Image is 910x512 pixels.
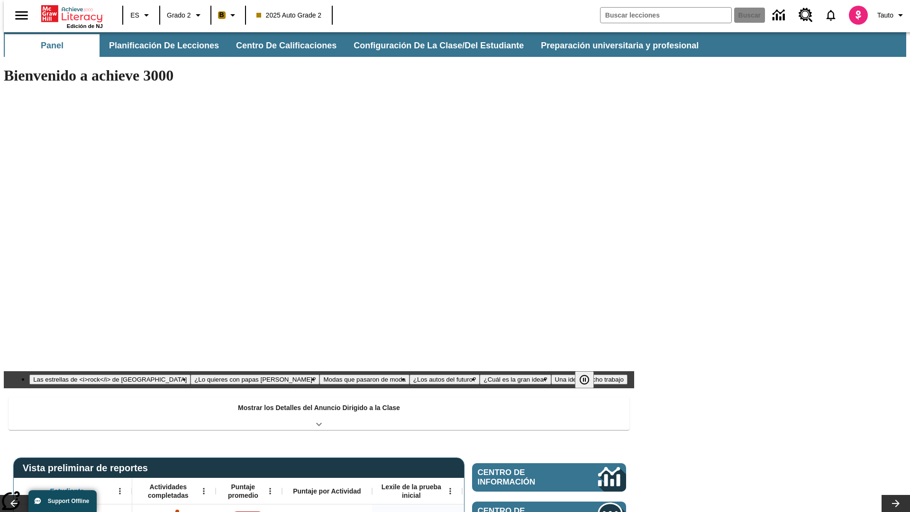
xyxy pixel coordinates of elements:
button: Diapositiva 4 ¿Los autos del futuro? [409,375,480,384]
span: Support Offline [48,498,89,504]
button: Abrir menú [113,484,127,498]
span: 2025 Auto Grade 2 [256,10,322,20]
div: Subbarra de navegación [4,34,707,57]
button: Diapositiva 1 Las estrellas de <i>rock</i> de Madagascar [29,375,191,384]
span: Estudiante [50,487,84,495]
button: Diapositiva 5 ¿Cuál es la gran idea? [480,375,551,384]
div: Portada [41,3,103,29]
span: Lexile de la prueba inicial [377,483,446,500]
div: Subbarra de navegación [4,32,906,57]
span: Puntaje promedio [220,483,266,500]
span: B [219,9,224,21]
button: Planificación de lecciones [101,34,227,57]
span: Actividades completadas [137,483,200,500]
button: Lenguaje: ES, Selecciona un idioma [126,7,156,24]
span: Edición de NJ [67,23,103,29]
a: Centro de información [472,463,626,492]
button: Diapositiva 6 Una idea, mucho trabajo [551,375,628,384]
input: Buscar campo [601,8,731,23]
button: Carrusel de lecciones, seguir [882,495,910,512]
div: Mostrar los Detalles del Anuncio Dirigido a la Clase [9,397,629,430]
button: Boost El color de la clase es anaranjado claro. Cambiar el color de la clase. [214,7,242,24]
span: Vista preliminar de reportes [23,463,153,474]
span: Centro de información [478,468,566,487]
img: avatar image [849,6,868,25]
button: Support Offline [28,490,97,512]
button: Panel [5,34,100,57]
button: Diapositiva 2 ¿Lo quieres con papas fritas? [191,375,319,384]
button: Pausar [575,371,594,388]
button: Configuración de la clase/del estudiante [346,34,531,57]
button: Escoja un nuevo avatar [843,3,874,27]
button: Abrir menú [197,484,211,498]
button: Grado: Grado 2, Elige un grado [163,7,208,24]
div: Pausar [575,371,603,388]
button: Abrir el menú lateral [8,1,36,29]
span: Grado 2 [167,10,191,20]
button: Preparación universitaria y profesional [533,34,706,57]
h1: Bienvenido a achieve 3000 [4,67,634,84]
a: Centro de información [767,2,793,28]
button: Perfil/Configuración [874,7,910,24]
a: Notificaciones [819,3,843,27]
span: Puntaje por Actividad [293,487,361,495]
a: Portada [41,4,103,23]
body: Máximo 600 caracteres Presiona Escape para desactivar la barra de herramientas Presiona Alt + F10... [4,8,138,16]
span: ES [130,10,139,20]
span: Tauto [877,10,893,20]
button: Centro de calificaciones [228,34,344,57]
button: Diapositiva 3 Modas que pasaron de moda [319,375,409,384]
p: Mostrar los Detalles del Anuncio Dirigido a la Clase [238,403,400,413]
a: Centro de recursos, Se abrirá en una pestaña nueva. [793,2,819,28]
button: Abrir menú [263,484,277,498]
button: Abrir menú [443,484,457,498]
